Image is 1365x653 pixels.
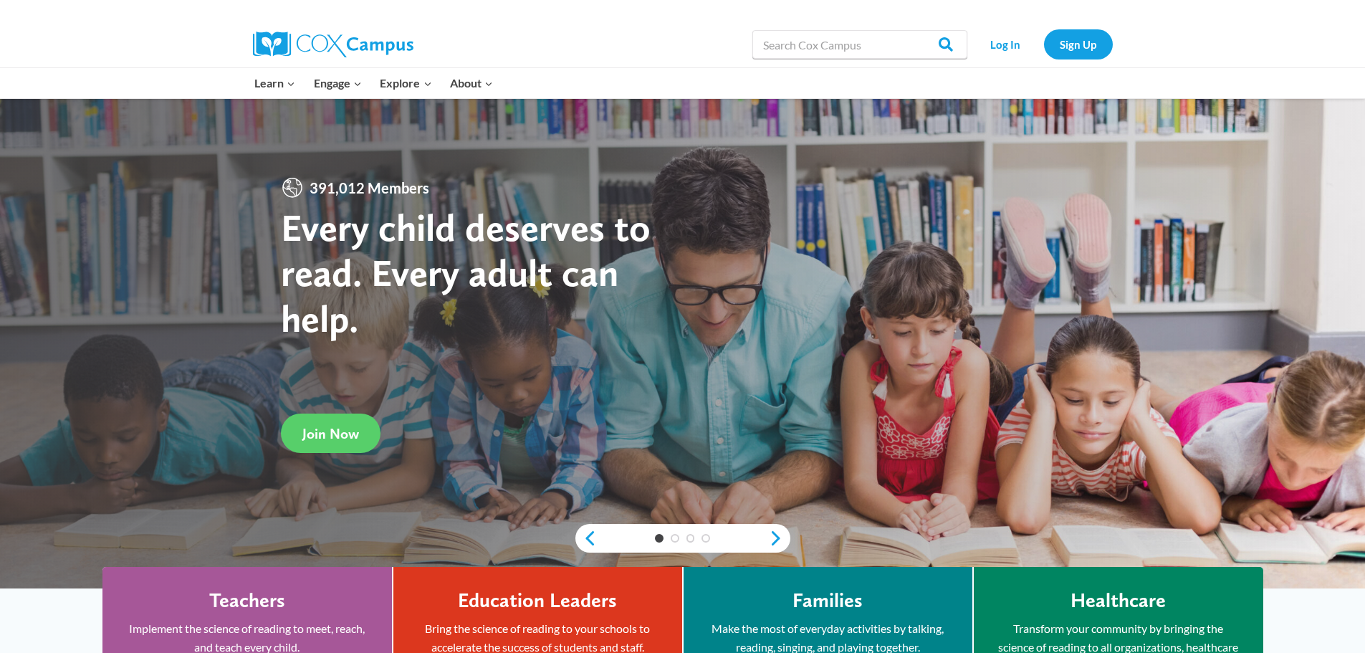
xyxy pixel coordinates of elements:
[655,534,664,543] a: 1
[1071,588,1166,613] h4: Healthcare
[209,588,285,613] h4: Teachers
[575,524,790,553] div: content slider buttons
[302,425,359,442] span: Join Now
[974,29,1037,59] a: Log In
[686,534,695,543] a: 3
[458,588,617,613] h4: Education Leaders
[314,74,362,92] span: Engage
[752,30,967,59] input: Search Cox Campus
[281,414,380,453] a: Join Now
[304,176,435,199] span: 391,012 Members
[974,29,1113,59] nav: Secondary Navigation
[792,588,863,613] h4: Families
[281,204,651,341] strong: Every child deserves to read. Every adult can help.
[246,68,502,98] nav: Primary Navigation
[450,74,493,92] span: About
[769,530,790,547] a: next
[701,534,710,543] a: 4
[380,74,431,92] span: Explore
[254,74,295,92] span: Learn
[253,32,413,57] img: Cox Campus
[1044,29,1113,59] a: Sign Up
[671,534,679,543] a: 2
[575,530,597,547] a: previous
